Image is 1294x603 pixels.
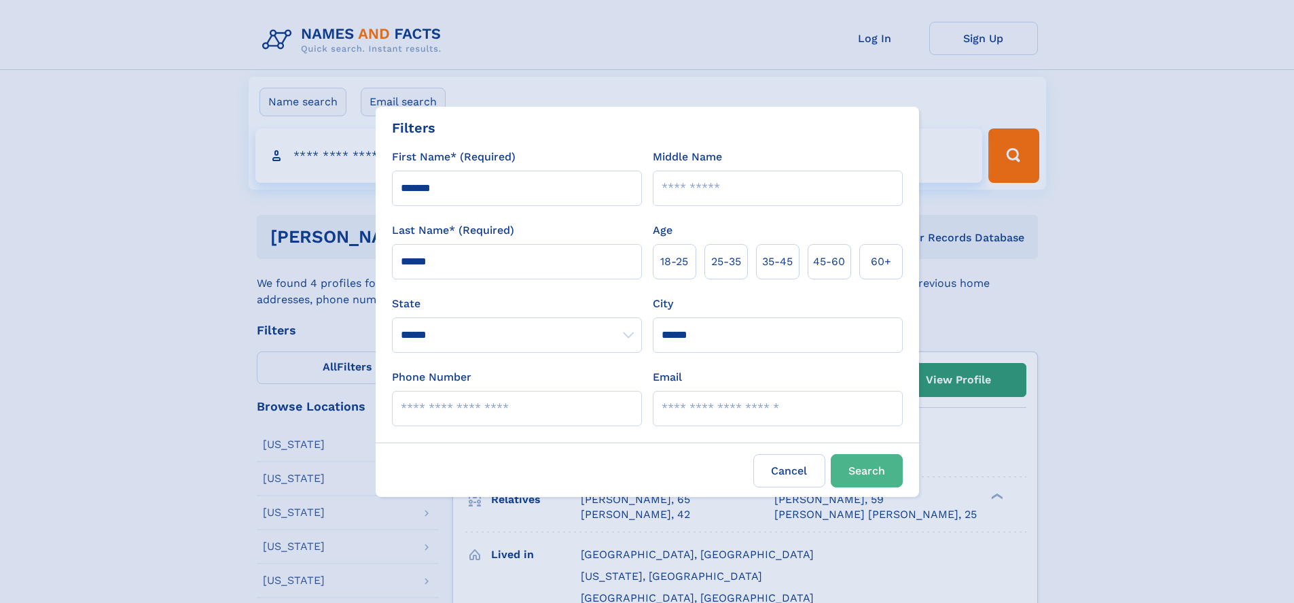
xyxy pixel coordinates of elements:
span: 60+ [871,254,891,270]
span: 18‑25 [660,254,688,270]
label: State [392,296,642,312]
button: Search [831,454,903,487]
div: Filters [392,118,435,138]
label: City [653,296,673,312]
span: 25‑35 [711,254,741,270]
span: 45‑60 [813,254,845,270]
label: Last Name* (Required) [392,222,514,239]
label: First Name* (Required) [392,149,516,165]
label: Email [653,369,682,385]
label: Age [653,222,672,239]
span: 35‑45 [762,254,793,270]
label: Middle Name [653,149,722,165]
label: Cancel [753,454,825,487]
label: Phone Number [392,369,471,385]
